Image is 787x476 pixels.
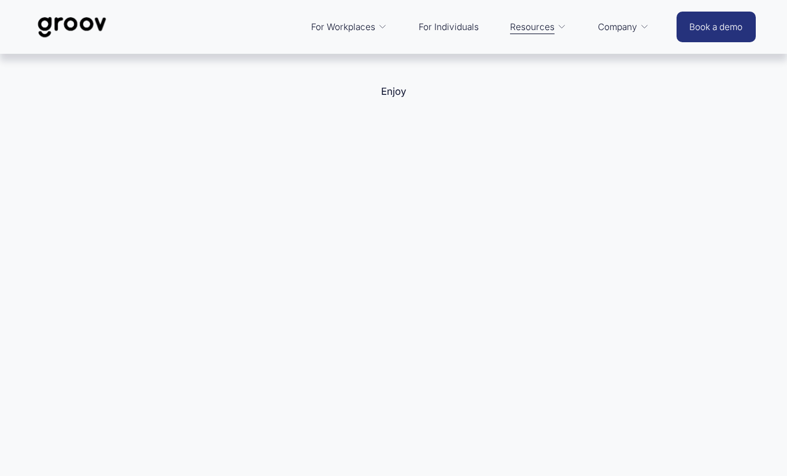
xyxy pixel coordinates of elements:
img: Groov | Workplace Science Platform | Unlock Performance | Drive Results [31,8,113,46]
a: Book a demo [677,12,755,42]
span: Company [598,19,637,35]
a: Enjoy [381,86,407,97]
a: For Individuals [413,13,485,41]
span: For Workplaces [311,19,375,35]
span: Resources [510,19,555,35]
a: folder dropdown [592,13,655,41]
a: folder dropdown [305,13,393,41]
a: folder dropdown [504,13,572,41]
